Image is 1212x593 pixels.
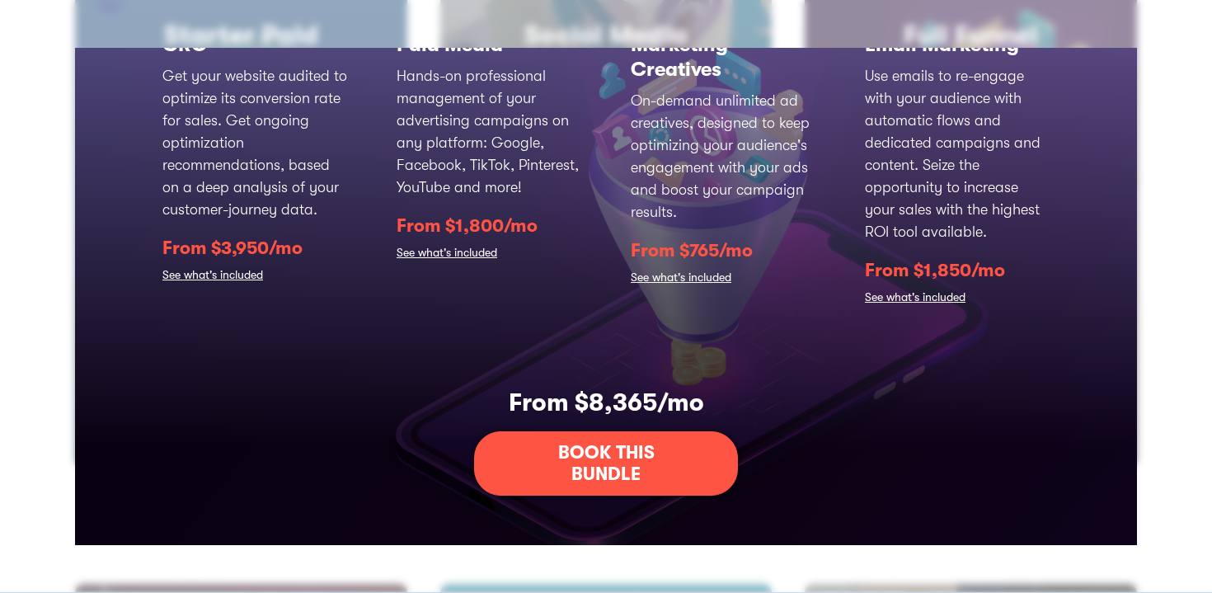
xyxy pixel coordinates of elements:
p: Use emails to re-engage with your audience with automatic flows and dedicated campaigns and conte... [865,65,1050,243]
p: On-demand unlimited ad creatives, designed to keep optimizing your audience's engagement with you... [631,90,815,224]
iframe: Chat Widget [949,415,1212,593]
div: BOOK THIS BUNDLE [524,442,688,486]
a: See what's included [631,267,731,290]
a: See what's included [162,265,263,288]
p: From $8,365/mo [509,384,704,421]
p: Get your website audited to optimize its conversion rate for sales. Get ongoing optimization reco... [162,65,347,221]
p: Hands-on professional management of your advertising campaigns on any platform: Google, Facebook,... [397,65,581,199]
p: From $1,800/mo [397,212,581,239]
a: BOOK THIS BUNDLE [474,431,738,497]
a: See what's included [865,287,965,310]
p: From $3,950/mo [162,234,347,261]
h3: Marketing Creatives [631,32,815,82]
p: From $765/mo [631,237,815,264]
p: From $1,850/mo [865,256,1050,284]
a: See what's included [397,242,497,266]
